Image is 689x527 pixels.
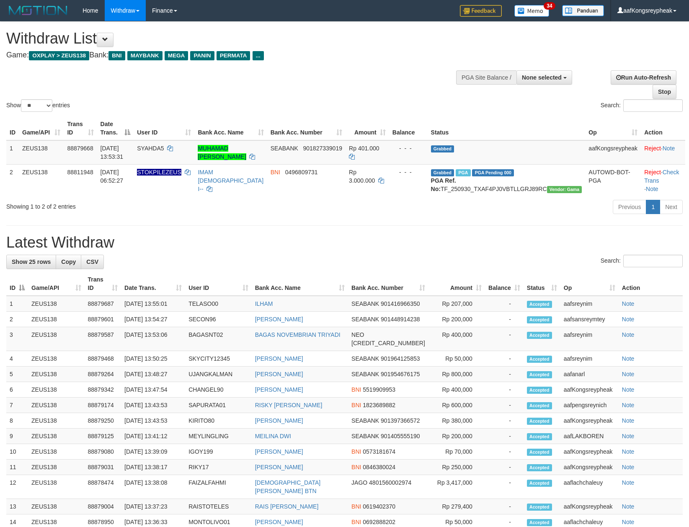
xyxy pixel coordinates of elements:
[19,164,64,196] td: ZEUS138
[28,367,85,382] td: ZEUS138
[456,169,470,176] span: Marked by aafsreyleap
[6,140,19,165] td: 1
[21,99,52,112] select: Showentries
[255,464,303,470] a: [PERSON_NAME]
[255,519,303,525] a: [PERSON_NAME]
[185,351,251,367] td: SKYCITY12345
[369,479,411,486] span: Copy 4801560002974 to clipboard
[255,300,273,307] a: ILHAM
[544,2,555,10] span: 34
[6,255,56,269] a: Show 25 rows
[622,448,635,455] a: Note
[351,355,379,362] span: SEABANK
[28,351,85,367] td: ZEUS138
[428,429,485,444] td: Rp 200,000
[562,5,604,16] img: panduan.png
[514,5,550,17] img: Button%20Memo.svg
[389,116,428,140] th: Balance
[428,382,485,398] td: Rp 400,000
[6,327,28,351] td: 3
[121,398,185,413] td: [DATE] 13:43:53
[351,448,361,455] span: BNI
[185,413,251,429] td: KIRITO80
[485,429,524,444] td: -
[28,499,85,514] td: ZEUS138
[97,116,134,140] th: Date Trans.: activate to sort column descending
[6,4,70,17] img: MOTION_logo.png
[255,402,323,408] a: RISKY [PERSON_NAME]
[185,444,251,460] td: IGOY199
[121,460,185,475] td: [DATE] 13:38:17
[527,449,552,456] span: Accepted
[101,169,124,184] span: [DATE] 06:52:27
[485,444,524,460] td: -
[253,51,264,60] span: ...
[485,272,524,296] th: Balance: activate to sort column ascending
[255,417,303,424] a: [PERSON_NAME]
[85,444,121,460] td: 88879080
[28,429,85,444] td: ZEUS138
[346,116,389,140] th: Amount: activate to sort column ascending
[28,413,85,429] td: ZEUS138
[217,51,250,60] span: PERMATA
[351,402,361,408] span: BNI
[381,417,420,424] span: Copy 901397366572 to clipboard
[485,296,524,312] td: -
[85,429,121,444] td: 88879125
[644,145,661,152] a: Reject
[121,444,185,460] td: [DATE] 13:39:09
[622,433,635,439] a: Note
[428,444,485,460] td: Rp 70,000
[363,386,395,393] span: Copy 5519909953 to clipboard
[456,70,516,85] div: PGA Site Balance /
[29,51,89,60] span: OXPLAY > ZEUS138
[485,460,524,475] td: -
[86,258,98,265] span: CSV
[527,387,552,394] span: Accepted
[527,371,552,378] span: Accepted
[6,99,70,112] label: Show entries
[646,200,660,214] a: 1
[622,503,635,510] a: Note
[646,186,658,192] a: Note
[255,433,291,439] a: MEILINA DWI
[6,234,683,251] h1: Latest Withdraw
[185,367,251,382] td: UJANGKALMAN
[6,164,19,196] td: 2
[185,499,251,514] td: RAISTOTELES
[527,433,552,440] span: Accepted
[622,355,635,362] a: Note
[611,70,676,85] a: Run Auto-Refresh
[622,402,635,408] a: Note
[560,382,619,398] td: aafKongsreypheak
[527,418,552,425] span: Accepted
[619,272,683,296] th: Action
[28,296,85,312] td: ZEUS138
[622,519,635,525] a: Note
[348,272,428,296] th: Bank Acc. Number: activate to sort column ascending
[185,327,251,351] td: BAGASNT02
[428,475,485,499] td: Rp 3,417,000
[6,30,451,47] h1: Withdraw List
[351,316,379,323] span: SEABANK
[121,499,185,514] td: [DATE] 13:37:23
[351,519,361,525] span: BNI
[85,312,121,327] td: 88879601
[381,300,420,307] span: Copy 901416966350 to clipboard
[428,272,485,296] th: Amount: activate to sort column ascending
[431,145,454,152] span: Grabbed
[85,499,121,514] td: 88879004
[560,413,619,429] td: aafKongsreypheak
[185,460,251,475] td: RIKY17
[121,367,185,382] td: [DATE] 13:48:27
[623,99,683,112] input: Search:
[85,398,121,413] td: 88879174
[56,255,81,269] a: Copy
[622,464,635,470] a: Note
[622,300,635,307] a: Note
[255,371,303,377] a: [PERSON_NAME]
[527,402,552,409] span: Accepted
[185,429,251,444] td: MEYLINGLING
[428,116,586,140] th: Status
[67,169,93,176] span: 88811948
